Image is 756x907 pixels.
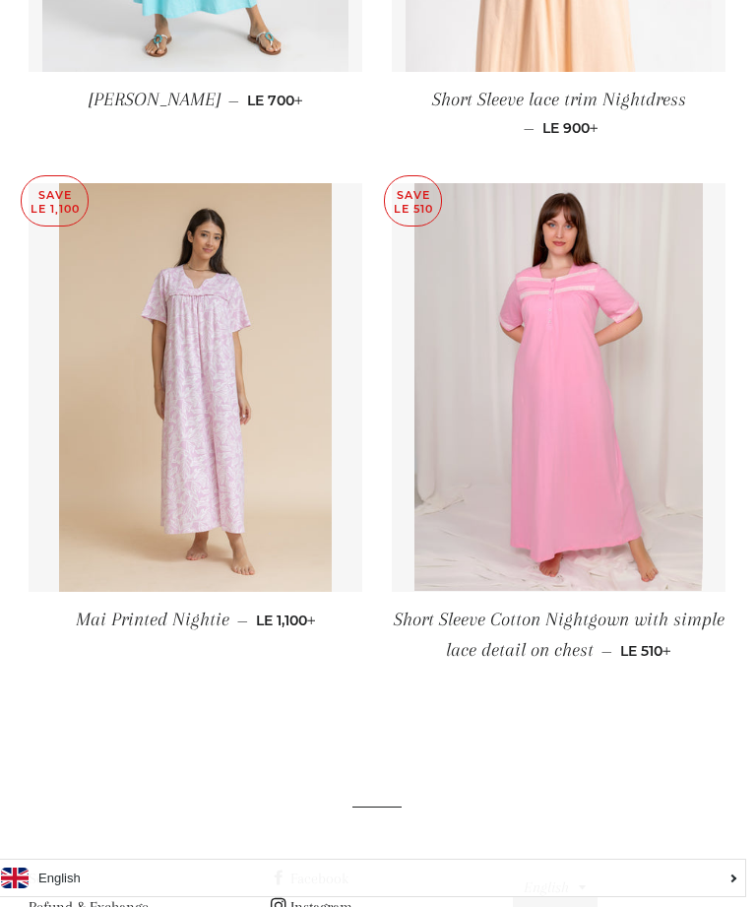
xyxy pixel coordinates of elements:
[394,609,724,661] span: Short Sleeve Cotton Nightgown with simple lace detail on chest
[228,92,239,109] span: —
[385,176,441,227] p: Save LE 510
[620,642,671,660] span: LE 510
[256,612,316,629] span: LE 1,100
[247,92,303,109] span: LE 700
[432,89,686,110] span: Short Sleeve lace trim Nightdress
[237,612,248,629] span: —
[76,609,229,630] span: Mai Printed Nightie
[29,592,362,648] a: Mai Printed Nightie — LE 1,100
[38,872,81,884] i: English
[601,642,612,660] span: —
[1,868,735,888] a: English
[22,176,88,227] p: Save LE 1,100
[392,592,725,680] a: Short Sleeve Cotton Nightgown with simple lace detail on chest — LE 510
[524,119,535,137] span: —
[89,89,220,110] span: [PERSON_NAME]
[392,72,725,153] a: Short Sleeve lace trim Nightdress — LE 900
[29,72,362,128] a: [PERSON_NAME] — LE 700
[542,119,598,137] span: LE 900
